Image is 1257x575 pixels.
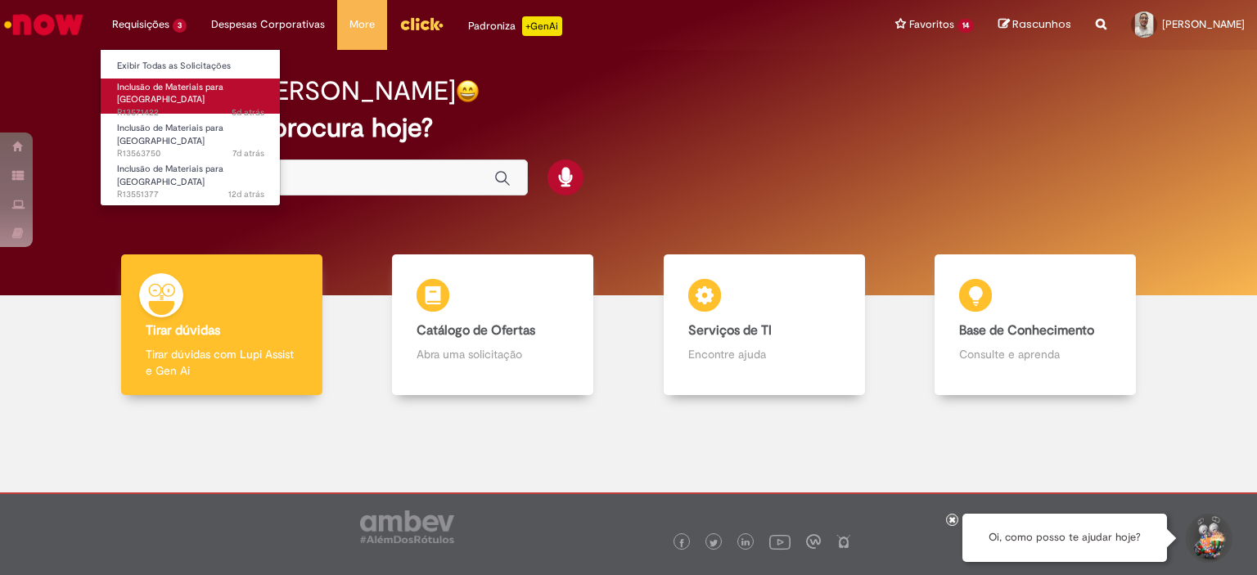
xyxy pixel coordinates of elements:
img: click_logo_yellow_360x200.png [399,11,444,36]
time: 26/09/2025 16:05:14 [232,106,264,119]
img: logo_footer_linkedin.png [741,538,750,548]
span: Inclusão de Materiais para [GEOGRAPHIC_DATA] [117,81,223,106]
a: Catálogo de Ofertas Abra uma solicitação [358,254,629,396]
span: Rascunhos [1012,16,1071,32]
b: Serviços de TI [688,322,772,339]
a: Base de Conhecimento Consulte e aprenda [900,254,1172,396]
h2: O que você procura hoje? [124,114,1133,142]
img: logo_footer_naosei.png [836,534,851,549]
span: Inclusão de Materiais para [GEOGRAPHIC_DATA] [117,163,223,188]
a: Aberto R13551377 : Inclusão de Materiais para Estoques [101,160,281,195]
span: 12d atrás [228,188,264,200]
b: Base de Conhecimento [959,322,1094,339]
img: logo_footer_twitter.png [710,539,718,547]
a: Aberto R13563750 : Inclusão de Materiais para Estoques [101,119,281,155]
a: Aberto R13571422 : Inclusão de Materiais para Estoques [101,79,281,114]
button: Iniciar Conversa de Suporte [1183,514,1232,563]
span: R13551377 [117,188,264,201]
img: happy-face.png [456,79,480,103]
h2: Boa tarde, [PERSON_NAME] [124,77,456,106]
p: Encontre ajuda [688,346,840,362]
a: Exibir Todas as Solicitações [101,57,281,75]
p: Abra uma solicitação [417,346,569,362]
span: R13571422 [117,106,264,119]
img: logo_footer_facebook.png [678,539,686,547]
img: logo_footer_youtube.png [769,531,791,552]
img: logo_footer_workplace.png [806,534,821,549]
img: logo_footer_ambev_rotulo_gray.png [360,510,454,543]
span: Favoritos [909,16,954,33]
p: +GenAi [522,16,562,36]
a: Serviços de TI Encontre ajuda [628,254,900,396]
span: 14 [957,19,974,33]
b: Catálogo de Ofertas [417,322,535,339]
span: Despesas Corporativas [211,16,325,33]
ul: Requisições [100,49,281,206]
img: ServiceNow [2,8,86,41]
span: Requisições [112,16,169,33]
span: 7d atrás [232,147,264,159]
time: 19/09/2025 15:44:58 [228,188,264,200]
span: [PERSON_NAME] [1162,17,1245,31]
p: Consulte e aprenda [959,346,1111,362]
span: R13563750 [117,147,264,160]
span: 5d atrás [232,106,264,119]
span: Inclusão de Materiais para [GEOGRAPHIC_DATA] [117,122,223,147]
b: Tirar dúvidas [146,322,220,339]
time: 24/09/2025 15:46:25 [232,147,264,159]
span: More [349,16,375,33]
span: 3 [173,19,187,33]
a: Tirar dúvidas Tirar dúvidas com Lupi Assist e Gen Ai [86,254,358,396]
div: Oi, como posso te ajudar hoje? [962,514,1167,562]
p: Tirar dúvidas com Lupi Assist e Gen Ai [146,346,298,379]
a: Rascunhos [998,17,1071,33]
div: Padroniza [468,16,562,36]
